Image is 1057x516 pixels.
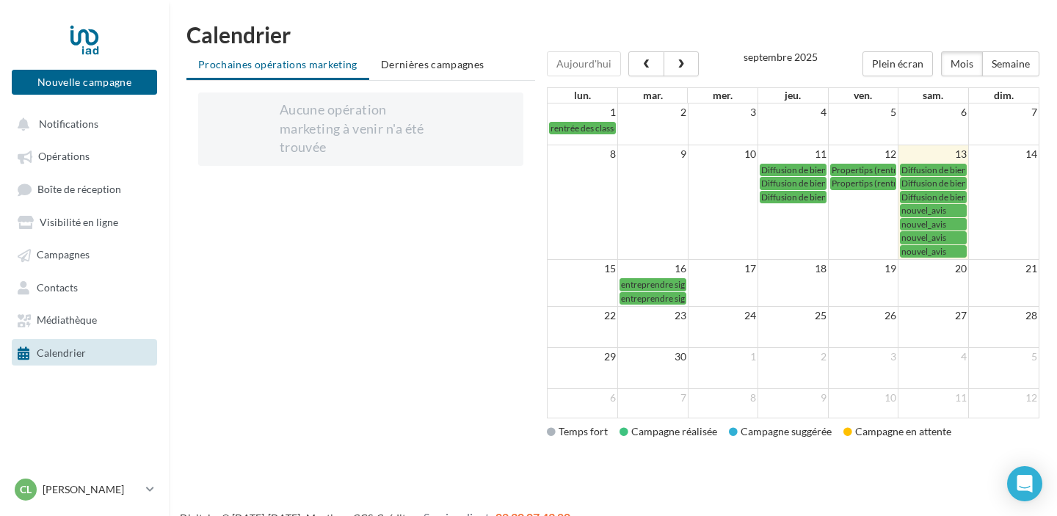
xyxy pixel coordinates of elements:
span: Cl [20,482,32,497]
td: 9 [758,389,829,407]
button: Mois [941,51,983,76]
button: Aujourd'hui [547,51,621,76]
button: Notifications [9,110,154,137]
span: Calendrier [37,346,86,359]
span: Diffusion de biens immos [901,178,998,189]
td: 5 [968,348,1039,366]
div: Campagne réalisée [620,424,717,439]
td: 18 [758,260,829,278]
a: Diffusion de biens immos [900,191,967,203]
button: Plein écran [862,51,933,76]
td: 29 [548,348,618,366]
td: 21 [968,260,1039,278]
td: 10 [828,389,898,407]
span: Diffusion de biens immos [761,164,857,175]
td: 11 [758,145,829,164]
td: 25 [758,307,829,325]
a: Visibilité en ligne [9,208,160,235]
th: sam. [898,88,969,103]
span: Visibilité en ligne [40,216,118,228]
td: 9 [617,145,688,164]
td: 3 [828,348,898,366]
span: Propertips (rentrée) [832,178,909,189]
a: Diffusion de biens immos [760,177,827,189]
th: mar. [617,88,688,103]
a: nouvel_avis [900,204,967,217]
td: 12 [968,389,1039,407]
span: nouvel_avis [901,246,946,257]
span: Dernières campagnes [381,58,484,70]
th: mer. [688,88,758,103]
a: Boîte de réception [9,175,160,203]
a: Médiathèque [9,306,160,333]
td: 11 [898,389,969,407]
a: Contacts [9,274,160,300]
td: 16 [617,260,688,278]
td: 6 [548,389,618,407]
a: Campagnes [9,241,160,267]
a: Cl [PERSON_NAME] [12,476,157,504]
button: Nouvelle campagne [12,70,157,95]
td: 3 [688,103,758,121]
td: 15 [548,260,618,278]
span: Diffusion de biens immos [761,192,857,203]
td: 8 [548,145,618,164]
span: Prochaines opérations marketing [198,58,357,70]
td: 19 [828,260,898,278]
th: dim. [968,88,1039,103]
td: 22 [548,307,618,325]
span: Diffusion de biens immos [901,192,998,203]
td: 4 [898,348,969,366]
th: jeu. [758,88,829,103]
div: Aucune opération marketing à venir n'a été trouvée [280,101,442,157]
td: 7 [968,103,1039,121]
a: Opérations [9,142,160,169]
a: entreprendre signifie [620,278,686,291]
span: Boîte de réception [37,183,121,195]
td: 2 [617,103,688,121]
td: 24 [688,307,758,325]
span: entreprendre signifie [621,279,702,290]
a: Diffusion de biens immos [900,177,967,189]
span: Médiathèque [37,314,97,327]
a: Diffusion de biens immos [760,164,827,176]
td: 8 [688,389,758,407]
span: Contacts [37,281,78,294]
div: Campagne en attente [843,424,951,439]
th: lun. [548,88,618,103]
td: 12 [828,145,898,164]
a: nouvel_avis [900,231,967,244]
a: Propertips (rentrée) [830,177,897,189]
td: 17 [688,260,758,278]
p: [PERSON_NAME] [43,482,140,497]
h2: septembre 2025 [744,51,818,62]
span: nouvel_avis [901,219,946,230]
a: nouvel_avis [900,245,967,258]
a: entreprendre signifie [620,292,686,305]
td: 10 [688,145,758,164]
span: Opérations [38,150,90,163]
span: Campagnes [37,249,90,261]
th: ven. [828,88,898,103]
td: 23 [617,307,688,325]
td: 30 [617,348,688,366]
span: rentrée des classes (mère) [551,123,649,134]
a: Propertips (rentrée) [830,164,897,176]
td: 27 [898,307,969,325]
td: 6 [898,103,969,121]
td: 26 [828,307,898,325]
td: 1 [548,103,618,121]
div: Open Intercom Messenger [1007,466,1042,501]
button: Semaine [982,51,1039,76]
a: Diffusion de biens immos [760,191,827,203]
td: 2 [758,348,829,366]
h1: Calendrier [186,23,1039,46]
a: rentrée des classes (mère) [549,122,616,134]
td: 14 [968,145,1039,164]
td: 1 [688,348,758,366]
span: Diffusion de biens immos [761,178,857,189]
a: Calendrier [9,339,160,366]
span: nouvel_avis [901,232,946,243]
td: 20 [898,260,969,278]
td: 28 [968,307,1039,325]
